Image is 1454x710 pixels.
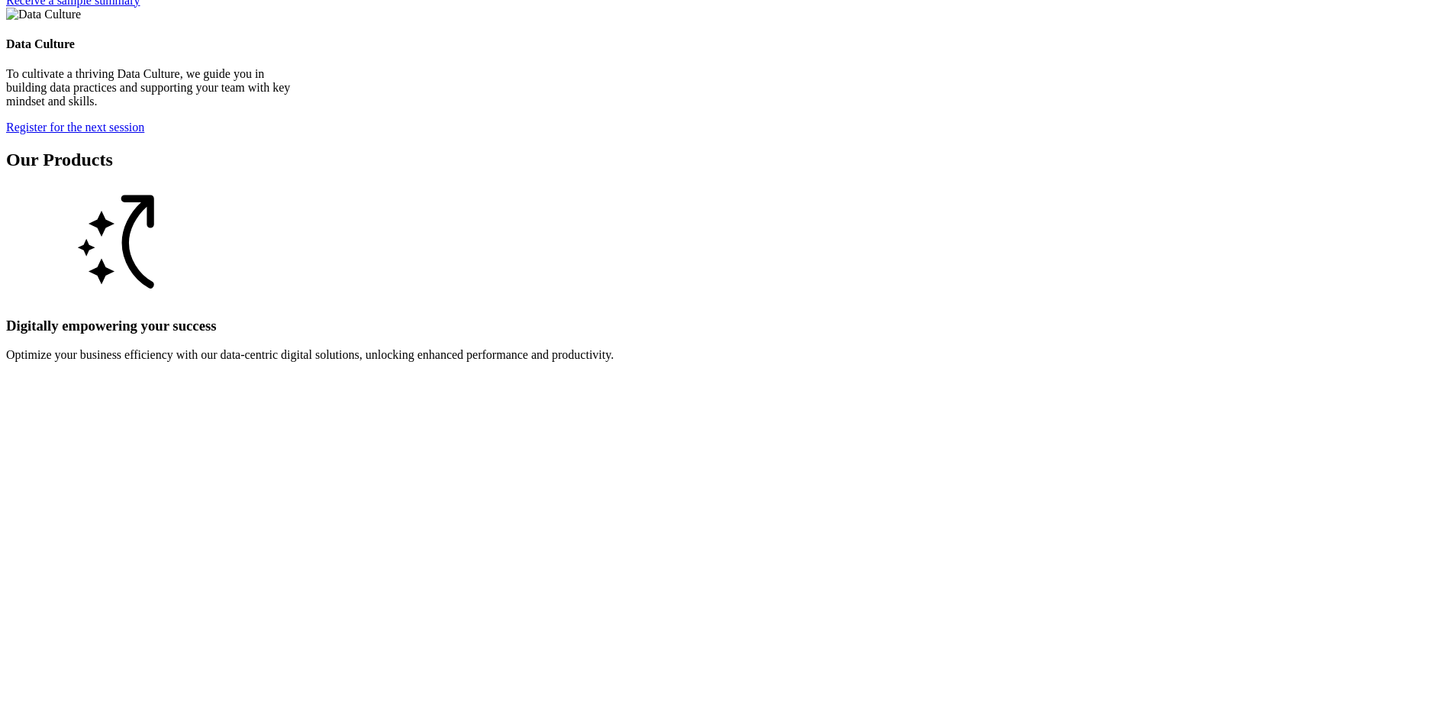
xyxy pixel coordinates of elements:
p: To cultivate a thriving Data Culture, we guide you in building data practices and supporting your... [6,67,297,108]
h3: Digitally empowering your success [6,318,1448,334]
p: Optimize your business efficiency with our data-centric digital solutions, unlocking enhanced per... [6,348,1448,362]
a: Register for the next session [6,121,144,134]
img: Data Culture [6,8,81,21]
h2: Our Products [6,150,1448,170]
h4: Data Culture [6,37,297,51]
